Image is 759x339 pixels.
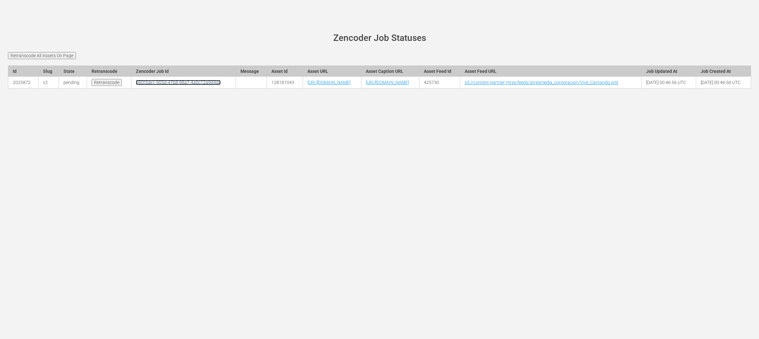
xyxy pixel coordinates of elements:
[59,65,87,77] th: State
[17,33,742,43] h1: Zencoder Job Statuses
[307,80,350,85] a: [URL][DOMAIN_NAME]
[465,80,618,85] a: s3://content-partner-mrss-feeds/atresmedia_corporacion/Vive_Cantando.xml
[87,65,131,77] th: Retranscode
[8,77,39,89] td: 2025872
[38,77,59,89] td: v2
[59,77,87,89] td: pending
[267,77,303,89] td: 128181043
[419,77,460,89] td: 425730
[303,65,361,77] th: Asset URL
[641,77,696,89] td: [DATE] 00:46:56 UTC
[131,65,236,77] th: Zencoder Job Id
[8,65,39,77] th: Id
[696,77,751,89] td: [DATE] 00:46:56 UTC
[419,65,460,77] th: Asset Feed Id
[267,65,303,77] th: Asset Id
[641,65,696,77] th: Job Updated At
[236,65,267,77] th: Message
[696,65,751,77] th: Job Created At
[38,65,59,77] th: Slug
[460,65,641,77] th: Asset Feed URL
[361,65,419,77] th: Asset Caption URL
[366,80,409,85] a: [URL][DOMAIN_NAME]
[92,79,122,86] input: Retranscode
[8,52,76,59] input: Retranscode All Assets On Page
[136,80,221,85] a: 980f3de1-905d-47b8-98a7-4a0c12a9d4dc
